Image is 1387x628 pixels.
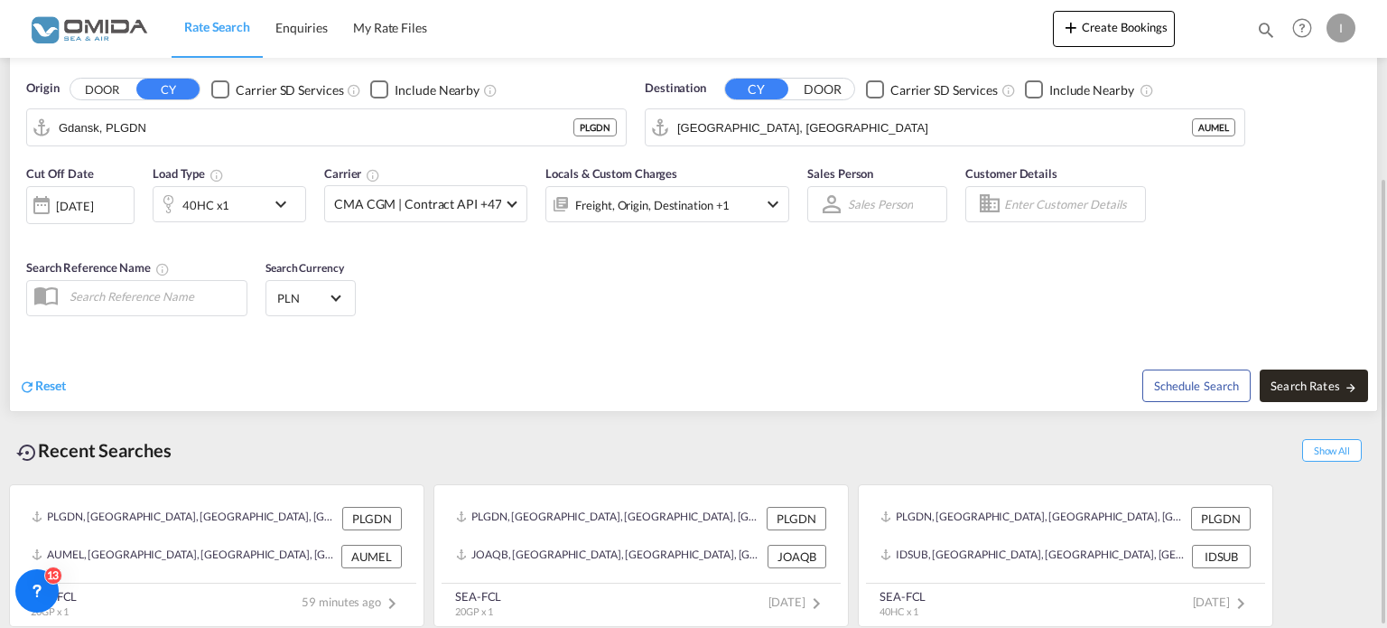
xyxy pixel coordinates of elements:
button: DOOR [791,80,854,100]
md-icon: icon-information-outline [209,168,224,183]
recent-search-card: PLGDN, [GEOGRAPHIC_DATA], [GEOGRAPHIC_DATA], [GEOGRAPHIC_DATA] , [GEOGRAPHIC_DATA] PLGDNAUMEL, [G... [9,484,424,627]
div: Carrier SD Services [890,81,998,99]
span: Search Currency [265,261,344,275]
div: IDSUB, Surabaya, Indonesia, South East Asia, Asia Pacific [880,545,1187,568]
md-checkbox: Checkbox No Ink [1025,80,1134,98]
button: Search Ratesicon-arrow-right [1260,370,1368,402]
span: Help [1287,13,1317,43]
span: [DATE] [1193,595,1252,609]
div: PLGDN [573,118,617,136]
md-icon: icon-chevron-right [381,593,403,614]
md-icon: icon-plus 400-fg [1060,16,1082,38]
div: I [1326,14,1355,42]
img: 459c566038e111ed959c4fc4f0a4b274.png [27,8,149,49]
span: Sales Person [807,166,873,181]
button: CY [725,79,788,99]
span: Locals & Custom Charges [545,166,677,181]
span: 20GP x 1 [455,605,493,617]
div: AUMEL [1192,118,1235,136]
div: PLGDN, Gdansk, Poland, Eastern Europe , Europe [880,507,1187,530]
md-datepicker: Select [26,222,40,247]
input: Enter Customer Details [1004,191,1140,218]
button: CY [136,79,200,99]
md-icon: icon-chevron-right [1230,593,1252,614]
span: My Rate Files [353,20,427,35]
span: Cut Off Date [26,166,94,181]
span: 20GP x 1 [31,605,69,617]
div: PLGDN [767,507,826,530]
div: AUMEL, Melbourne, Australia, Oceania, Oceania [32,545,337,568]
md-icon: Unchecked: Search for CY (Container Yard) services for all selected carriers.Checked : Search for... [1001,83,1016,98]
md-icon: icon-chevron-down [270,193,301,215]
md-icon: icon-refresh [19,379,35,395]
span: Show All [1302,439,1362,462]
div: icon-refreshReset [19,377,66,397]
div: PLGDN, Gdansk, Poland, Eastern Europe , Europe [32,507,338,530]
div: PLGDN, Gdansk, Poland, Eastern Europe , Europe [456,507,762,530]
md-icon: icon-chevron-down [762,193,784,215]
div: PLGDN [1191,507,1251,530]
div: icon-magnify [1256,20,1276,47]
div: PLGDN [342,507,402,530]
md-icon: icon-chevron-right [805,593,827,614]
button: Note: By default Schedule search will only considerorigin ports, destination ports and cut off da... [1142,370,1251,402]
input: Search by Port [677,114,1192,141]
md-checkbox: Checkbox No Ink [370,80,479,98]
span: Enquiries [275,20,328,35]
button: icon-plus 400-fgCreate Bookings [1053,11,1175,47]
md-icon: Your search will be saved by the below given name [155,262,170,277]
span: CMA CGM | Contract API +47 [334,195,501,213]
span: PLN [277,290,328,306]
recent-search-card: PLGDN, [GEOGRAPHIC_DATA], [GEOGRAPHIC_DATA], [GEOGRAPHIC_DATA] , [GEOGRAPHIC_DATA] PLGDNIDSUB, [G... [858,484,1273,627]
div: JOAQB [768,545,826,568]
div: AUMEL [341,545,402,568]
md-select: Sales Person [846,192,915,218]
md-icon: Unchecked: Ignores neighbouring ports when fetching rates.Checked : Includes neighbouring ports w... [1140,83,1154,98]
md-input-container: Gdansk, PLGDN [27,109,626,145]
div: [DATE] [26,186,135,224]
div: IDSUB [1192,545,1251,568]
div: Help [1287,13,1326,45]
md-icon: The selected Trucker/Carrierwill be displayed in the rate results If the rates are from another f... [366,168,380,183]
span: Destination [645,80,706,98]
md-icon: Unchecked: Ignores neighbouring ports when fetching rates.Checked : Includes neighbouring ports w... [483,83,498,98]
div: Include Nearby [395,81,479,99]
input: Search Reference Name [61,283,247,310]
recent-search-card: PLGDN, [GEOGRAPHIC_DATA], [GEOGRAPHIC_DATA], [GEOGRAPHIC_DATA] , [GEOGRAPHIC_DATA] PLGDNJOAQB, [G... [433,484,849,627]
md-checkbox: Checkbox No Ink [866,80,998,98]
md-checkbox: Checkbox No Ink [211,80,343,98]
div: Freight Origin Destination Factory Stuffingicon-chevron-down [545,186,789,222]
div: Carrier SD Services [236,81,343,99]
div: 40HC x1icon-chevron-down [153,186,306,222]
div: Recent Searches [9,430,179,471]
div: 40HC x1 [182,192,229,218]
span: Carrier [324,166,380,181]
span: Customer Details [965,166,1057,181]
div: SEA-FCL [880,588,926,605]
span: Search Reference Name [26,260,170,275]
div: Include Nearby [1049,81,1134,99]
md-icon: icon-backup-restore [16,442,38,464]
div: JOAQB, Aqaba, Jordan, Levante, Middle East [456,545,763,568]
span: [DATE] [768,595,827,609]
input: Search by Port [59,114,573,141]
span: Origin [26,80,59,98]
button: DOOR [70,80,134,100]
md-select: Select Currency: zł PLNPoland Zloty [275,285,346,311]
md-input-container: Melbourne, AUMEL [646,109,1244,145]
span: Reset [35,378,66,393]
div: [DATE] [56,198,93,214]
md-icon: icon-magnify [1256,20,1276,40]
span: 59 minutes ago [302,595,403,609]
md-icon: icon-arrow-right [1345,381,1357,394]
md-icon: Unchecked: Search for CY (Container Yard) services for all selected carriers.Checked : Search for... [347,83,361,98]
span: Search Rates [1271,379,1357,393]
div: SEA-FCL [455,588,501,605]
span: Load Type [153,166,224,181]
span: Rate Search [184,19,250,34]
div: Freight Origin Destination Factory Stuffing [575,192,730,218]
span: 40HC x 1 [880,605,918,617]
div: Origin DOOR CY Checkbox No InkUnchecked: Search for CY (Container Yard) services for all selected... [10,52,1377,410]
